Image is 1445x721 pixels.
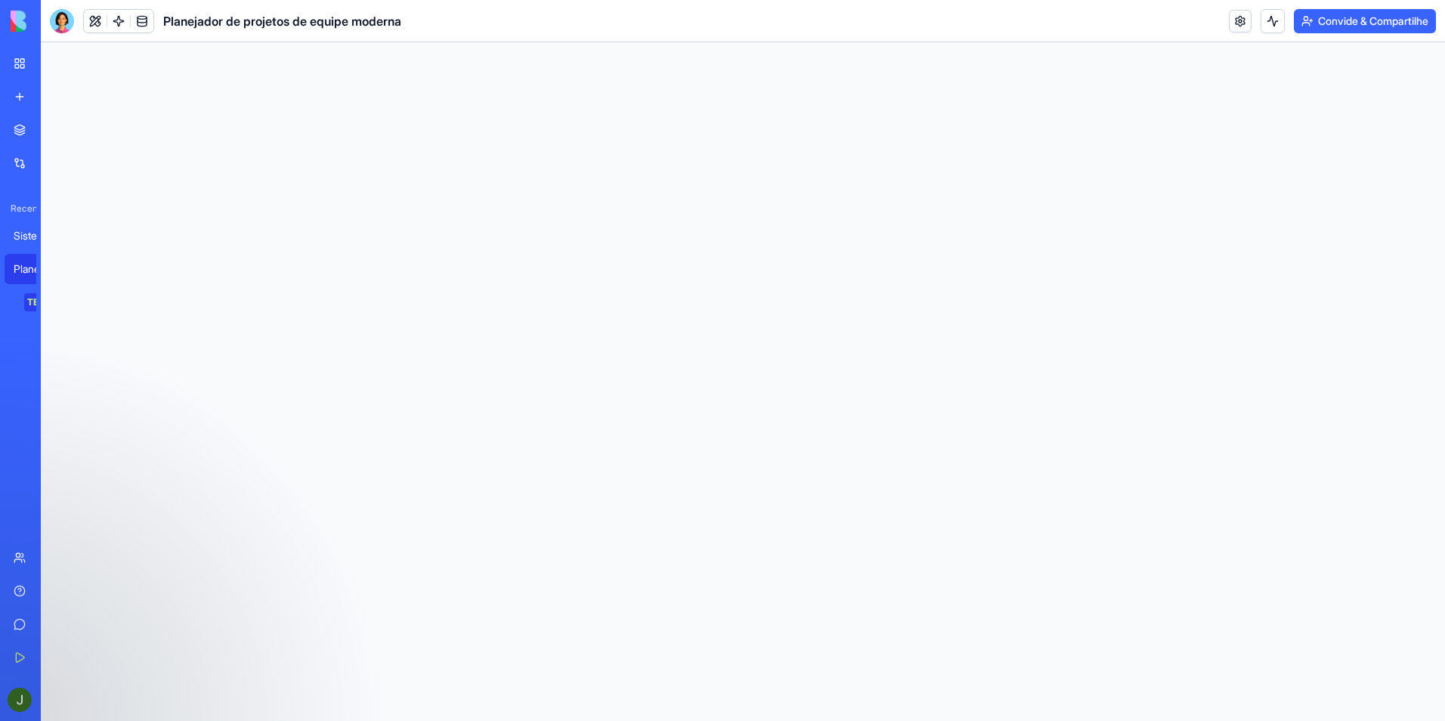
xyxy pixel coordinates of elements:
span: Recente [5,203,36,215]
button: Convide & Compartilhe [1294,9,1436,33]
img: ACg8ocIspyNl0f8hfb4bAaA_S6oWeVfi_hJl_GBqU1fh7dCzgWM2xw=s96-c [8,688,32,712]
span: Planejador de projetos de equipe moderna [163,12,401,30]
a: Sistema de Gestão de Diretoria [5,221,65,251]
img: logotipo [11,11,104,32]
div: TENTAR [24,293,67,311]
a: Planejador de projetos de equipe moderna [5,254,65,284]
font: Convide & Compartilhe [1318,14,1428,29]
a: Gerador de logotipo AITENTAR [5,287,65,317]
div: Planejador de projetos de equipe moderna [14,261,56,277]
div: Sistema de Gestão de Diretoria [14,228,56,243]
iframe: Intercom notifications message [215,608,518,713]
